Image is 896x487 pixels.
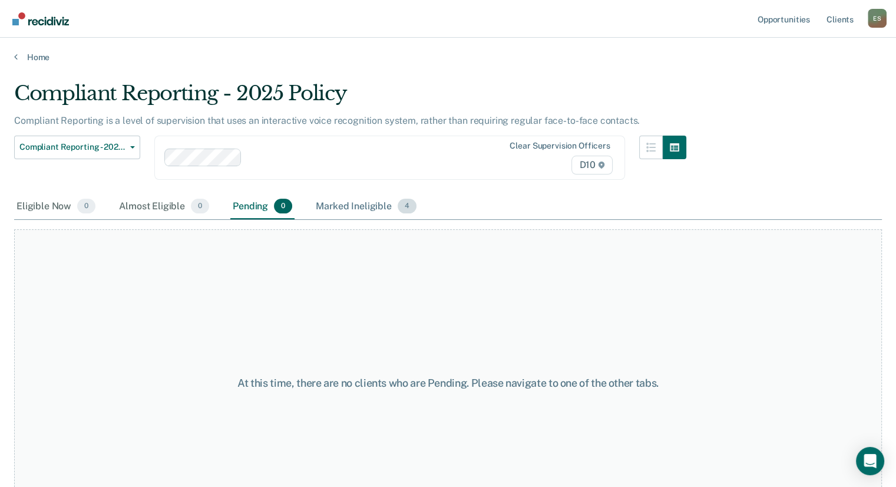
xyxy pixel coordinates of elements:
p: Compliant Reporting is a level of supervision that uses an interactive voice recognition system, ... [14,115,640,126]
button: Profile dropdown button [868,9,887,28]
img: Recidiviz [12,12,69,25]
a: Home [14,52,882,62]
div: Marked Ineligible4 [313,194,419,220]
span: Compliant Reporting - 2025 Policy [19,142,125,152]
span: 0 [191,199,209,214]
div: At this time, there are no clients who are Pending. Please navigate to one of the other tabs. [232,377,665,390]
span: 0 [77,199,95,214]
div: Compliant Reporting - 2025 Policy [14,81,686,115]
span: D10 [571,156,612,175]
div: Pending0 [230,194,295,220]
span: 4 [398,199,416,214]
div: Almost Eligible0 [117,194,211,220]
div: Clear supervision officers [510,141,610,151]
div: Eligible Now0 [14,194,98,220]
div: E S [868,9,887,28]
button: Compliant Reporting - 2025 Policy [14,136,140,159]
div: Open Intercom Messenger [856,447,884,475]
span: 0 [274,199,292,214]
